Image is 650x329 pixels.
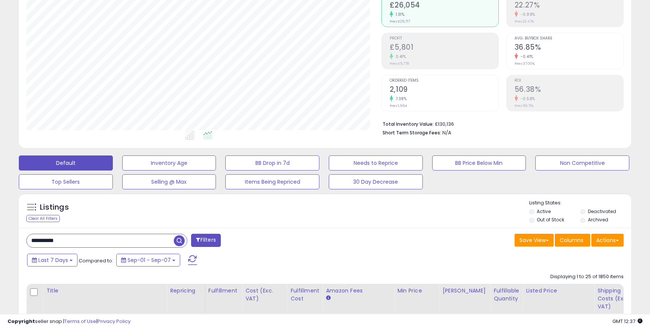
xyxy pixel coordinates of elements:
[529,200,631,207] p: Listing States:
[290,287,319,303] div: Fulfillment Cost
[393,96,407,102] small: 7.38%
[393,54,406,59] small: 0.41%
[550,273,624,280] div: Displaying 1 to 25 of 1850 items
[26,215,60,222] div: Clear All Filters
[518,54,533,59] small: -0.41%
[390,104,407,108] small: Prev: 1,964
[597,287,636,311] div: Shipping Costs (Exc. VAT)
[555,234,590,247] button: Columns
[518,12,535,17] small: -0.89%
[515,85,623,95] h2: 56.38%
[537,216,564,223] label: Out of Stock
[38,256,68,264] span: Last 7 Days
[515,19,534,24] small: Prev: 22.47%
[588,208,616,215] label: Deactivated
[79,257,113,264] span: Compared to:
[19,155,113,171] button: Default
[208,287,239,295] div: Fulfillment
[390,61,409,66] small: Prev: £5,778
[560,236,583,244] span: Columns
[128,256,171,264] span: Sep-01 - Sep-07
[494,287,519,303] div: Fulfillable Quantity
[326,287,391,295] div: Amazon Fees
[8,318,131,325] div: seller snap | |
[170,287,202,295] div: Repricing
[515,234,554,247] button: Save View
[515,61,535,66] small: Prev: 37.00%
[442,129,451,136] span: N/A
[390,19,410,24] small: Prev: £25,717
[225,155,319,171] button: BB Drop in 7d
[535,155,629,171] button: Non Competitive
[245,287,284,303] div: Cost (Exc. VAT)
[122,155,216,171] button: Inventory Age
[515,104,533,108] small: Prev: 56.71%
[116,254,180,267] button: Sep-01 - Sep-07
[432,155,526,171] button: BB Price Below Min
[537,208,551,215] label: Active
[397,287,436,295] div: Min Price
[526,287,591,295] div: Listed Price
[442,287,487,295] div: [PERSON_NAME]
[515,37,623,41] span: Avg. Buybox Share
[27,254,77,267] button: Last 7 Days
[393,12,405,17] small: 1.31%
[588,216,608,223] label: Archived
[390,37,498,41] span: Profit
[390,1,498,11] h2: £26,054
[591,234,624,247] button: Actions
[97,318,131,325] a: Privacy Policy
[326,295,330,302] small: Amazon Fees.
[64,318,96,325] a: Terms of Use
[390,85,498,95] h2: 2,109
[8,318,35,325] strong: Copyright
[191,234,220,247] button: Filters
[329,155,423,171] button: Needs to Reprice
[225,174,319,189] button: Items Being Repriced
[122,174,216,189] button: Selling @ Max
[515,43,623,53] h2: 36.85%
[19,174,113,189] button: Top Sellers
[40,202,69,213] h5: Listings
[515,1,623,11] h2: 22.27%
[383,121,434,127] b: Total Inventory Value:
[383,119,618,128] li: £130,136
[390,79,498,83] span: Ordered Items
[390,43,498,53] h2: £5,801
[383,129,441,136] b: Short Term Storage Fees:
[612,318,642,325] span: 2025-09-15 12:37 GMT
[46,287,164,295] div: Title
[515,79,623,83] span: ROI
[518,96,535,102] small: -0.58%
[329,174,423,189] button: 30 Day Decrease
